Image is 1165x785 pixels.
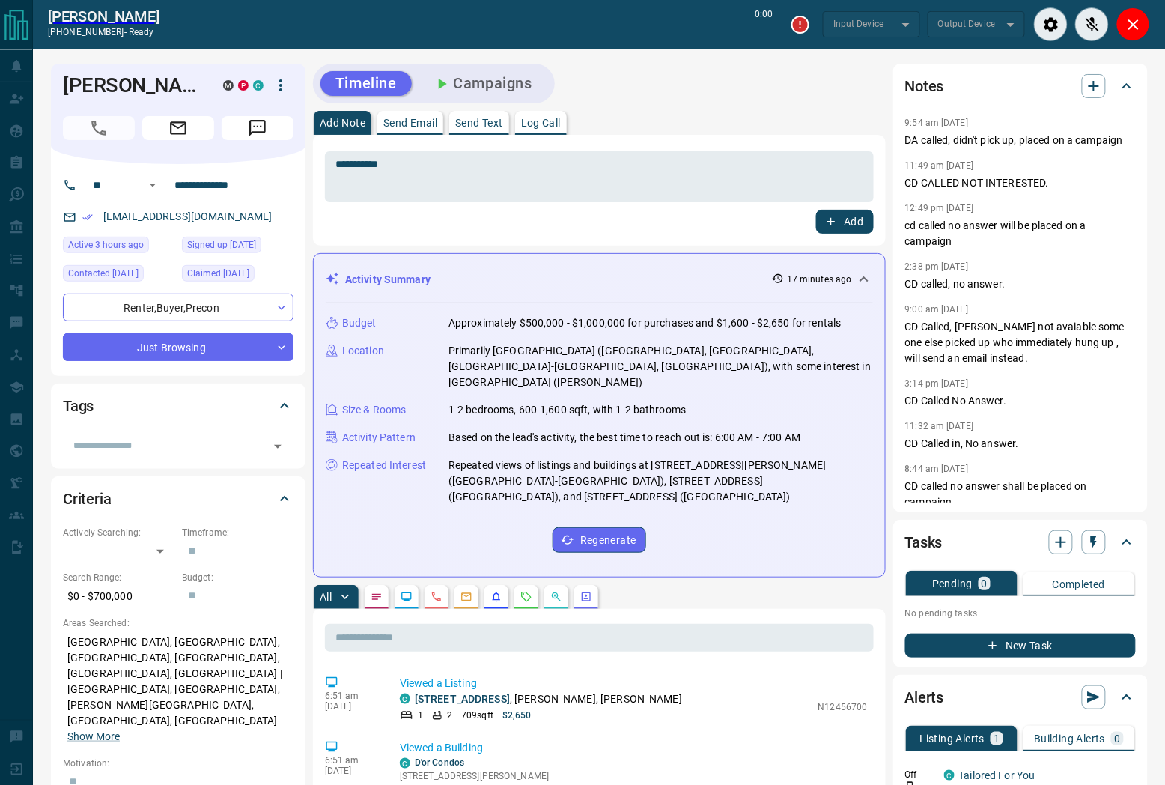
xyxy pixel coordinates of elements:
[63,237,174,258] div: Wed Oct 15 2025
[48,25,159,39] p: [PHONE_NUMBER] -
[959,769,1035,781] a: Tailored For You
[994,733,1000,744] p: 1
[787,273,852,286] p: 17 minutes ago
[63,265,174,286] div: Thu Oct 09 2025
[267,436,288,457] button: Open
[520,591,532,603] svg: Requests
[905,393,1136,409] p: CD Called No Answer.
[63,116,135,140] span: Call
[320,592,332,602] p: All
[448,343,873,390] p: Primarily [GEOGRAPHIC_DATA] ([GEOGRAPHIC_DATA], [GEOGRAPHIC_DATA], [GEOGRAPHIC_DATA]-[GEOGRAPHIC_...
[905,479,1136,510] p: CD called no answer shall be placed on campaign.
[1114,733,1120,744] p: 0
[755,7,773,41] p: 0:00
[182,526,293,539] p: Timeframe:
[326,266,873,294] div: Activity Summary17 minutes ago
[502,709,532,722] p: $2,650
[461,709,493,722] p: 709 sqft
[400,758,410,769] div: condos.ca
[448,430,800,446] p: Based on the lead's activity, the best time to reach out is: 6:00 AM - 7:00 AM
[905,261,969,272] p: 2:38 pm [DATE]
[905,68,1136,104] div: Notes
[342,315,377,331] p: Budget
[63,757,293,770] p: Motivation:
[431,591,442,603] svg: Calls
[383,118,437,128] p: Send Email
[905,421,974,431] p: 11:32 am [DATE]
[1116,7,1150,41] div: Close
[144,176,162,194] button: Open
[82,212,93,222] svg: Email Verified
[400,694,410,704] div: condos.ca
[345,272,431,288] p: Activity Summary
[182,571,293,584] p: Budget:
[187,266,249,281] span: Claimed [DATE]
[447,709,452,722] p: 2
[187,237,256,252] span: Signed up [DATE]
[448,315,842,331] p: Approximately $500,000 - $1,000,000 for purchases and $1,600 - $2,650 for rentals
[48,7,159,25] a: [PERSON_NAME]
[553,527,646,553] button: Regenerate
[63,394,94,418] h2: Tags
[905,634,1136,658] button: New Task
[982,578,988,589] p: 0
[223,80,234,91] div: mrloft.ca
[63,571,174,584] p: Search Range:
[1053,579,1106,589] p: Completed
[905,530,943,554] h2: Tasks
[415,693,510,705] a: [STREET_ADDRESS]
[944,770,955,781] div: condos.ca
[238,80,249,91] div: property.ca
[63,584,174,609] p: $0 - $700,000
[905,160,974,171] p: 11:49 am [DATE]
[400,740,868,756] p: Viewed a Building
[905,768,935,781] p: Off
[905,378,969,389] p: 3:14 pm [DATE]
[325,755,377,766] p: 6:51 am
[521,118,561,128] p: Log Call
[400,676,868,691] p: Viewed a Listing
[325,701,377,712] p: [DATE]
[905,133,1136,148] p: DA called, didn't pick up, placed on a campaign
[371,591,383,603] svg: Notes
[68,237,144,252] span: Active 3 hours ago
[905,436,1136,452] p: CD Called in, No answer.
[920,733,985,744] p: Listing Alerts
[905,118,969,128] p: 9:54 am [DATE]
[63,333,293,361] div: Just Browsing
[816,210,873,234] button: Add
[905,203,974,213] p: 12:49 pm [DATE]
[415,691,682,707] p: , [PERSON_NAME], [PERSON_NAME]
[550,591,562,603] svg: Opportunities
[1034,7,1068,41] div: Audio Settings
[342,402,407,418] p: Size & Rooms
[415,757,464,768] a: D'or Condos
[222,116,293,140] span: Message
[63,630,293,749] p: [GEOGRAPHIC_DATA], [GEOGRAPHIC_DATA], [GEOGRAPHIC_DATA], [GEOGRAPHIC_DATA], [GEOGRAPHIC_DATA], [G...
[63,294,293,321] div: Renter , Buyer , Precon
[63,73,201,97] h1: [PERSON_NAME]
[905,464,969,474] p: 8:44 am [DATE]
[103,210,273,222] a: [EMAIL_ADDRESS][DOMAIN_NAME]
[67,729,120,745] button: Show More
[905,679,1136,715] div: Alerts
[342,430,416,446] p: Activity Pattern
[905,175,1136,191] p: CD CALLED NOT INTERESTED.
[490,591,502,603] svg: Listing Alerts
[325,691,377,701] p: 6:51 am
[932,578,973,589] p: Pending
[63,526,174,539] p: Actively Searching:
[400,769,557,783] p: [STREET_ADDRESS][PERSON_NAME]
[253,80,264,91] div: condos.ca
[401,591,413,603] svg: Lead Browsing Activity
[63,481,293,517] div: Criteria
[905,276,1136,292] p: CD called, no answer.
[418,709,423,722] p: 1
[455,118,503,128] p: Send Text
[1075,7,1109,41] div: Unmute
[1034,733,1105,744] p: Building Alerts
[905,524,1136,560] div: Tasks
[342,343,384,359] p: Location
[129,27,154,37] span: ready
